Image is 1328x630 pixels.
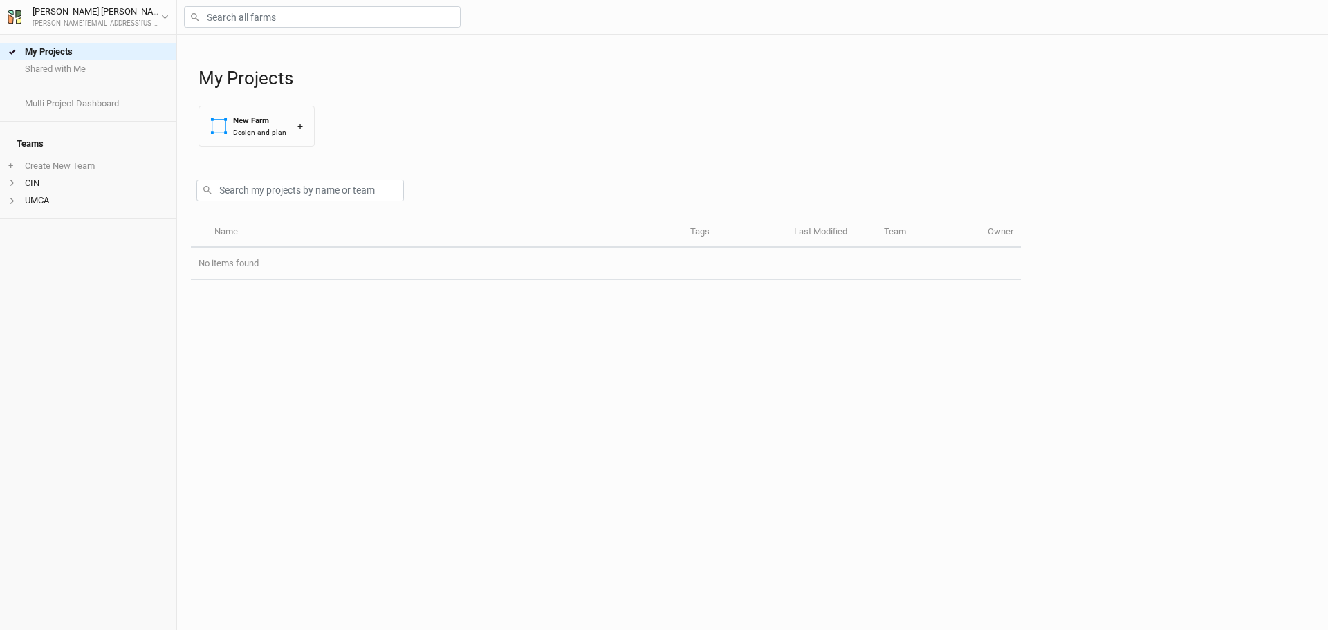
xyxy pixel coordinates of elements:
div: [PERSON_NAME] [PERSON_NAME] [33,5,161,19]
h1: My Projects [199,68,1314,89]
div: + [297,119,303,133]
th: Team [876,218,980,248]
th: Name [206,218,682,248]
input: Search all farms [184,6,461,28]
div: [PERSON_NAME][EMAIL_ADDRESS][US_STATE][DOMAIN_NAME] [33,19,161,29]
button: New FarmDesign and plan+ [199,106,315,147]
th: Last Modified [786,218,876,248]
th: Owner [980,218,1021,248]
div: Design and plan [233,127,286,138]
button: [PERSON_NAME] [PERSON_NAME][PERSON_NAME][EMAIL_ADDRESS][US_STATE][DOMAIN_NAME] [7,4,169,29]
th: Tags [683,218,786,248]
input: Search my projects by name or team [196,180,404,201]
span: + [8,160,13,172]
td: No items found [191,248,1021,280]
h4: Teams [8,130,168,158]
div: New Farm [233,115,286,127]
